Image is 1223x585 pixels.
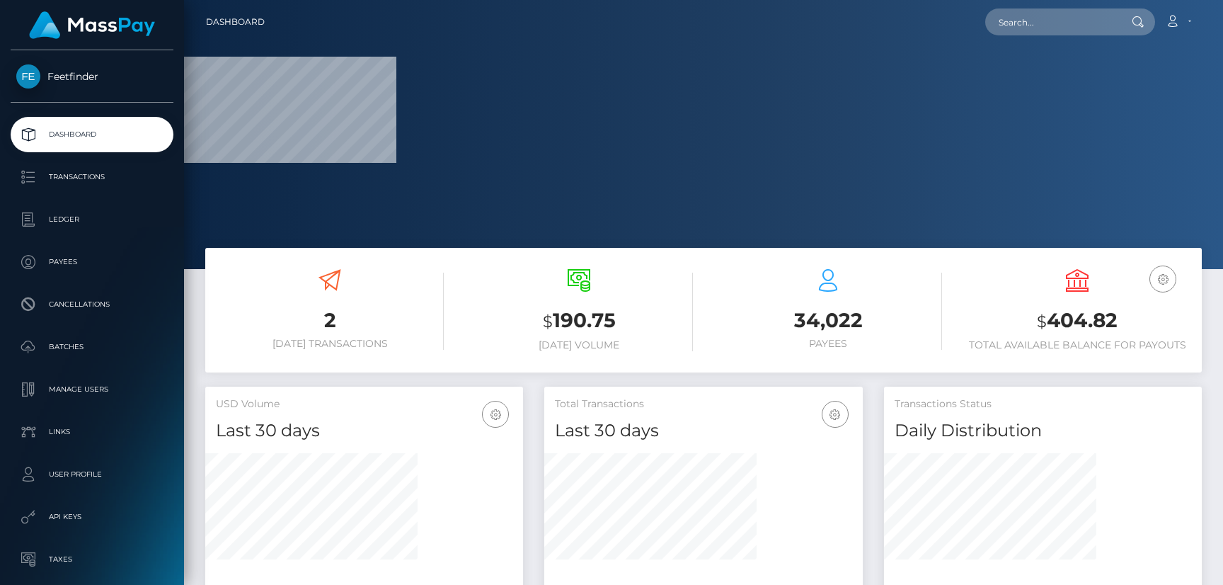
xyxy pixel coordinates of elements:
[11,499,173,535] a: API Keys
[16,336,168,358] p: Batches
[16,124,168,145] p: Dashboard
[16,421,168,443] p: Links
[16,209,168,230] p: Ledger
[963,339,1191,351] h6: Total Available Balance for Payouts
[11,414,173,450] a: Links
[206,7,265,37] a: Dashboard
[895,419,1191,443] h4: Daily Distribution
[11,70,173,83] span: Feetfinder
[11,542,173,577] a: Taxes
[555,397,851,411] h5: Total Transactions
[29,11,155,39] img: MassPay Logo
[216,307,444,334] h3: 2
[465,339,693,351] h6: [DATE] Volume
[11,457,173,492] a: User Profile
[555,419,851,443] h4: Last 30 days
[216,419,512,443] h4: Last 30 days
[11,329,173,365] a: Batches
[11,202,173,237] a: Ledger
[895,397,1191,411] h5: Transactions Status
[11,244,173,280] a: Payees
[16,251,168,273] p: Payees
[16,294,168,315] p: Cancellations
[216,397,512,411] h5: USD Volume
[16,64,40,89] img: Feetfinder
[963,307,1191,336] h3: 404.82
[11,287,173,322] a: Cancellations
[11,372,173,407] a: Manage Users
[465,307,693,336] h3: 190.75
[1037,312,1047,331] small: $
[11,159,173,195] a: Transactions
[216,338,444,350] h6: [DATE] Transactions
[985,8,1118,35] input: Search...
[16,166,168,188] p: Transactions
[16,464,168,485] p: User Profile
[714,307,942,334] h3: 34,022
[714,338,942,350] h6: Payees
[16,549,168,570] p: Taxes
[11,117,173,152] a: Dashboard
[543,312,553,331] small: $
[16,506,168,528] p: API Keys
[16,379,168,400] p: Manage Users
